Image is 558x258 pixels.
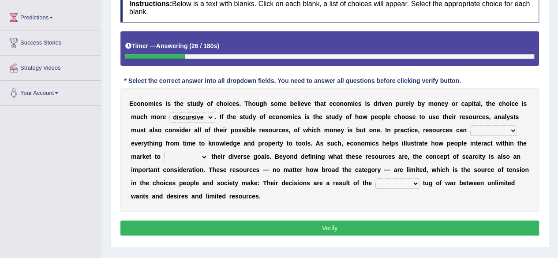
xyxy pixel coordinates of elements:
[317,127,321,134] b: h
[140,127,144,134] b: s
[144,113,148,120] b: h
[278,127,282,134] b: c
[0,56,101,78] a: Strategy Videos
[479,100,481,107] b: l
[374,100,378,107] b: d
[176,127,180,134] b: s
[355,113,359,120] b: h
[307,100,311,107] b: e
[131,113,136,120] b: m
[234,127,238,134] b: o
[380,100,382,107] b: i
[232,100,236,107] b: e
[409,113,412,120] b: s
[220,127,223,134] b: e
[272,127,276,134] b: u
[399,100,403,107] b: u
[153,127,154,134] b: l
[472,113,476,120] b: u
[394,113,397,120] b: c
[398,127,400,134] b: r
[340,100,344,107] b: n
[409,127,411,134] b: i
[326,113,329,120] b: s
[304,100,307,107] b: v
[180,100,184,107] b: e
[282,127,285,134] b: e
[336,100,340,107] b: o
[227,100,229,107] b: i
[198,127,199,134] b: l
[486,113,489,120] b: s
[313,127,317,134] b: c
[120,221,539,236] button: Verify
[259,113,263,120] b: o
[229,113,233,120] b: h
[169,127,172,134] b: o
[452,113,453,120] b: i
[505,113,506,120] b: l
[170,140,174,147] b: o
[367,100,370,107] b: s
[263,100,267,107] b: h
[371,113,374,120] b: p
[276,113,280,120] b: o
[231,127,235,134] b: p
[462,113,465,120] b: e
[245,113,249,120] b: u
[365,100,367,107] b: i
[207,100,211,107] b: o
[515,100,518,107] b: e
[446,127,449,134] b: e
[288,127,290,134] b: ,
[191,100,193,107] b: t
[333,127,337,134] b: n
[386,113,387,120] b: l
[506,113,510,120] b: y
[227,113,229,120] b: t
[464,100,468,107] b: a
[476,100,479,107] b: a
[151,113,156,120] b: m
[451,100,455,107] b: o
[407,127,409,134] b: t
[349,113,352,120] b: f
[239,100,241,107] b: .
[339,113,342,120] b: y
[319,113,322,120] b: e
[270,100,274,107] b: s
[137,100,141,107] b: o
[181,127,185,134] b: d
[125,43,219,49] h5: Timer —
[174,140,179,147] b: m
[287,113,292,120] b: m
[174,100,176,107] b: t
[324,127,330,134] b: m
[172,127,176,134] b: n
[154,127,158,134] b: s
[315,113,319,120] b: h
[488,100,492,107] b: h
[189,42,191,49] b: (
[247,127,251,134] b: b
[166,140,168,147] b: f
[442,113,445,120] b: t
[498,100,502,107] b: c
[436,127,440,134] b: u
[472,100,473,107] b: i
[388,100,392,107] b: n
[298,127,300,134] b: f
[216,100,220,107] b: c
[348,127,349,134] b: i
[303,127,308,134] b: w
[341,127,344,134] b: y
[414,127,418,134] b: e
[308,127,312,134] b: h
[498,113,502,120] b: n
[378,113,382,120] b: o
[486,100,488,107] b: t
[221,113,224,120] b: f
[335,113,339,120] b: d
[149,140,153,147] b: h
[312,127,314,134] b: i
